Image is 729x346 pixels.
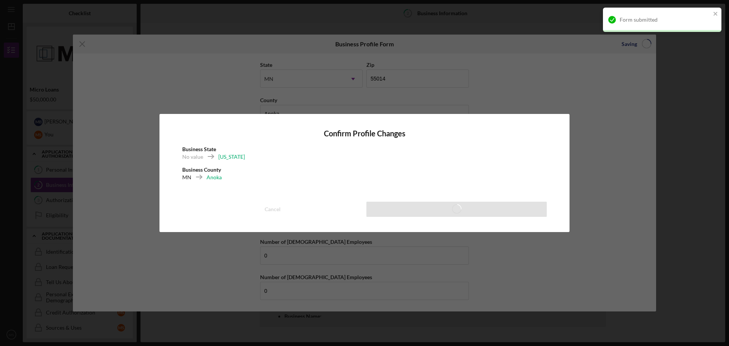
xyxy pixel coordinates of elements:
[620,17,711,23] div: Form submitted
[182,202,363,217] button: Cancel
[182,129,547,138] h4: Confirm Profile Changes
[207,174,222,181] div: Anoka
[265,202,281,217] div: Cancel
[182,166,221,173] b: Business County
[182,153,203,161] div: No value
[218,153,245,161] div: [US_STATE]
[366,202,547,217] button: Save
[713,11,718,18] button: close
[182,146,216,152] b: Business State
[182,174,191,181] div: MN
